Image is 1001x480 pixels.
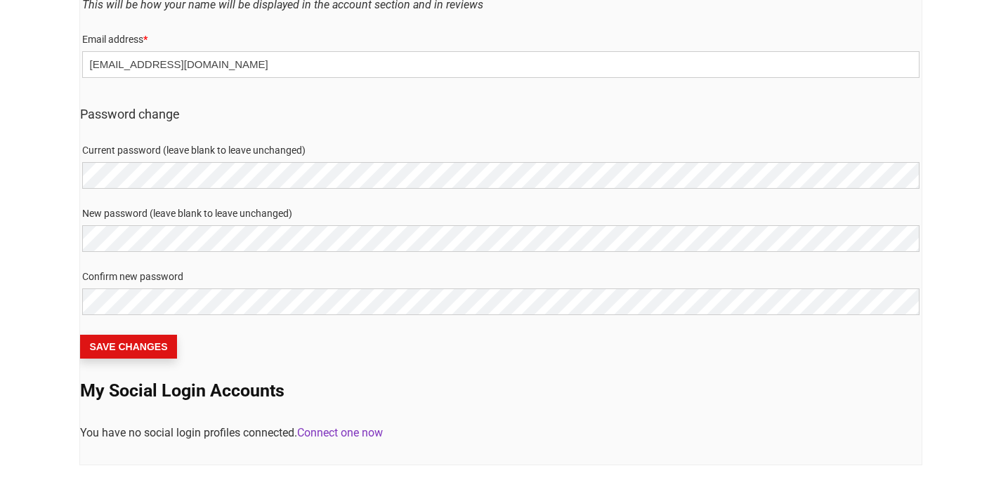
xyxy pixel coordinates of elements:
[80,335,178,359] button: Save changes
[80,380,922,401] h2: My Social Login Accounts
[82,204,920,225] label: New password (leave blank to leave unchanged)
[297,426,383,439] a: Connect one now
[82,140,920,162] label: Current password (leave blank to leave unchanged)
[82,29,920,51] label: Email address
[80,423,922,443] p: You have no social login profiles connected.
[82,267,920,288] label: Confirm new password
[80,91,180,138] legend: Password change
